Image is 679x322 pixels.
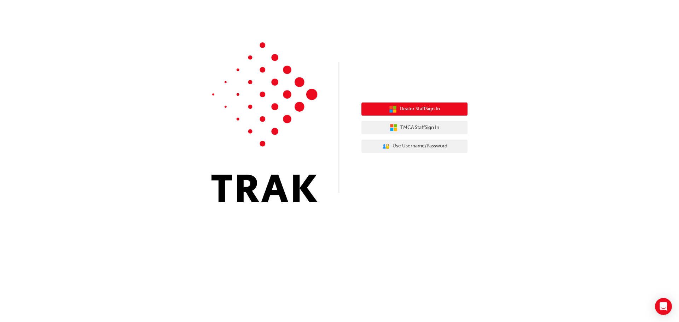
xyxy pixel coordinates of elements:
[655,298,672,315] div: Open Intercom Messenger
[361,103,468,116] button: Dealer StaffSign In
[211,42,318,202] img: Trak
[393,142,447,150] span: Use Username/Password
[400,124,439,132] span: TMCA Staff Sign In
[400,105,440,113] span: Dealer Staff Sign In
[361,121,468,134] button: TMCA StaffSign In
[361,140,468,153] button: Use Username/Password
